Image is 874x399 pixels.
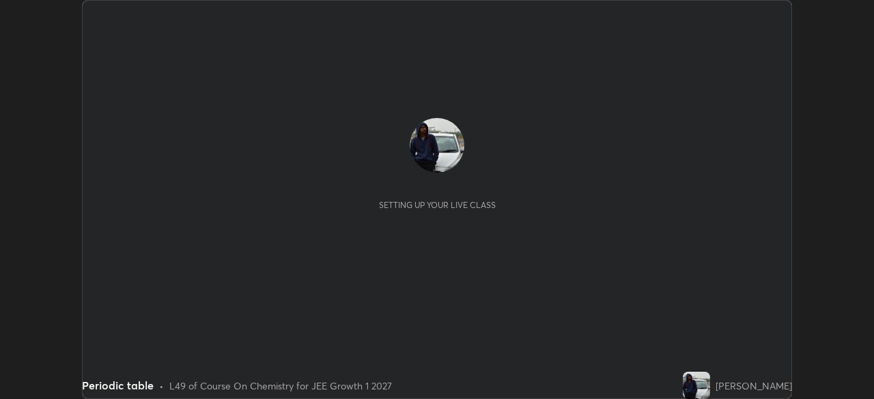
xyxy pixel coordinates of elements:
[683,372,710,399] img: f991eeff001c4949acf00ac8e21ffa6c.jpg
[379,200,496,210] div: Setting up your live class
[410,118,464,173] img: f991eeff001c4949acf00ac8e21ffa6c.jpg
[716,379,792,393] div: [PERSON_NAME]
[82,377,154,394] div: Periodic table
[169,379,392,393] div: L49 of Course On Chemistry for JEE Growth 1 2027
[159,379,164,393] div: •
